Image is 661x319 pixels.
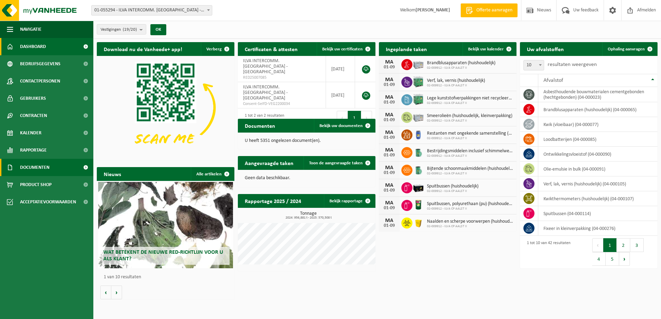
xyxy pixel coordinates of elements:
[382,171,396,175] div: 01-09
[103,250,223,262] span: Wat betekent de nieuwe RED-richtlijn voor u als klant?
[427,189,478,193] span: 02-009912 - ILVA CP AALST II
[98,182,233,268] a: Wat betekent de nieuwe RED-richtlijn voor u als klant?
[630,238,644,252] button: 3
[238,42,305,56] h2: Certificaten & attesten
[314,119,375,133] a: Bekijk uw documenten
[617,238,630,252] button: 2
[523,60,544,70] span: 10
[123,27,137,32] count: (19/20)
[361,111,372,125] button: Next
[382,65,396,70] div: 01-09
[427,154,513,158] span: 02-009912 - ILVA CP AALST II
[468,47,504,51] span: Bekijk uw kalender
[412,93,424,106] img: PB-HB-1400-HPE-GN-11
[382,223,396,228] div: 01-09
[304,156,375,170] a: Toon de aangevraagde taken
[191,167,234,181] a: Alle artikelen
[238,119,282,132] h2: Documenten
[382,100,396,105] div: 01-09
[20,21,41,38] span: Navigatie
[538,147,658,162] td: ontwikkelingsvloeistof (04-000090)
[592,238,603,252] button: Previous
[416,8,450,13] strong: [PERSON_NAME]
[538,132,658,147] td: loodbatterijen (04-000085)
[382,112,396,118] div: MA
[382,77,396,83] div: MA
[241,216,375,220] span: 2024: 956,881 t - 2025: 570,508 t
[538,221,658,236] td: fixeer in kleinverpakking (04-000276)
[20,176,52,193] span: Product Shop
[603,238,617,252] button: 1
[243,58,288,75] span: ILVA INTERCOMM. [GEOGRAPHIC_DATA] - [GEOGRAPHIC_DATA]
[20,55,60,72] span: Bedrijfsgegevens
[20,124,41,142] span: Kalender
[412,111,424,123] img: PB-LB-0680-HPE-GY-11
[427,207,513,211] span: 02-009912 - ILVA CP AALST II
[427,131,513,136] span: Restanten met ongekende samenstelling (huishoudelijk)
[324,194,375,208] a: Bekijk rapportage
[520,42,571,56] h2: Uw afvalstoffen
[427,78,485,84] span: Verf, lak, vernis (huishoudelijk)
[427,96,513,101] span: Lege kunststofverpakkingen niet recycleerbaar
[326,82,355,108] td: [DATE]
[427,219,513,224] span: Naalden en scherpe voorwerpen (huishoudelijk)
[382,153,396,158] div: 01-09
[97,42,189,56] h2: Download nu de Vanheede+ app!
[382,218,396,223] div: MA
[412,75,424,88] img: PB-HB-1400-HPE-GN-11
[427,136,513,141] span: 02-009912 - ILVA CP AALST II
[91,5,212,16] span: 01-055294 - ILVA INTERCOMM. EREMBODEGEM - EREMBODEGEM
[201,42,234,56] button: Verberg
[538,87,658,102] td: asbesthoudende bouwmaterialen cementgebonden (hechtgebonden) (04-000023)
[463,42,516,56] a: Bekijk uw kalender
[382,188,396,193] div: 01-09
[97,167,128,181] h2: Nieuws
[427,148,513,154] span: Bestrijdingsmiddelen inclusief schimmelwerende beschermingsmiddelen (huishoudeli...
[238,194,308,207] h2: Rapportage 2025 / 2024
[475,7,514,14] span: Offerte aanvragen
[460,3,518,17] a: Offerte aanvragen
[241,110,284,125] div: 1 tot 2 van 2 resultaten
[337,111,348,125] button: Previous
[241,211,375,220] h3: Tonnage
[382,118,396,123] div: 01-09
[427,84,485,88] span: 02-009912 - ILVA CP AALST II
[382,130,396,135] div: MA
[412,58,424,70] img: PB-LB-0680-HPE-GY-11
[427,119,512,123] span: 02-009912 - ILVA CP AALST II
[379,42,434,56] h2: Ingeplande taken
[111,286,122,299] button: Volgende
[606,252,619,266] button: 5
[523,238,570,267] div: 1 tot 10 van 42 resultaten
[104,275,231,280] p: 1 van 10 resultaten
[412,164,424,175] img: PB-OT-0200-MET-00-02
[412,216,424,228] img: LP-SB-00050-HPE-22
[245,138,369,143] p: U heeft 5351 ongelezen document(en).
[382,183,396,188] div: MA
[427,60,495,66] span: Brandblusapparaten (huishoudelijk)
[427,66,495,70] span: 02-009912 - ILVA CP AALST II
[322,47,363,51] span: Bekijk uw certificaten
[592,252,606,266] button: 4
[245,176,369,181] p: Geen data beschikbaar.
[382,147,396,153] div: MA
[538,162,658,176] td: olie-emulsie in bulk (04-000091)
[92,6,212,15] span: 01-055294 - ILVA INTERCOMM. EREMBODEGEM - EREMBODEGEM
[543,78,563,83] span: Afvalstof
[101,25,137,35] span: Vestigingen
[206,47,222,51] span: Verberg
[427,201,513,207] span: Spuitbussen, polyurethaan (pu) (huishoudelijk)
[97,24,146,35] button: Vestigingen(19/20)
[382,95,396,100] div: MA
[382,200,396,206] div: MA
[427,101,513,105] span: 02-009912 - ILVA CP AALST II
[382,59,396,65] div: MA
[602,42,657,56] a: Ophaling aanvragen
[243,75,320,80] span: RED25007085
[412,181,424,193] img: PB-LB-0680-HPE-BK-11
[20,107,47,124] span: Contracten
[619,252,630,266] button: Next
[412,128,424,140] img: PB-OT-0120-HPE-00-02
[548,62,597,67] label: resultaten weergeven
[326,56,355,82] td: [DATE]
